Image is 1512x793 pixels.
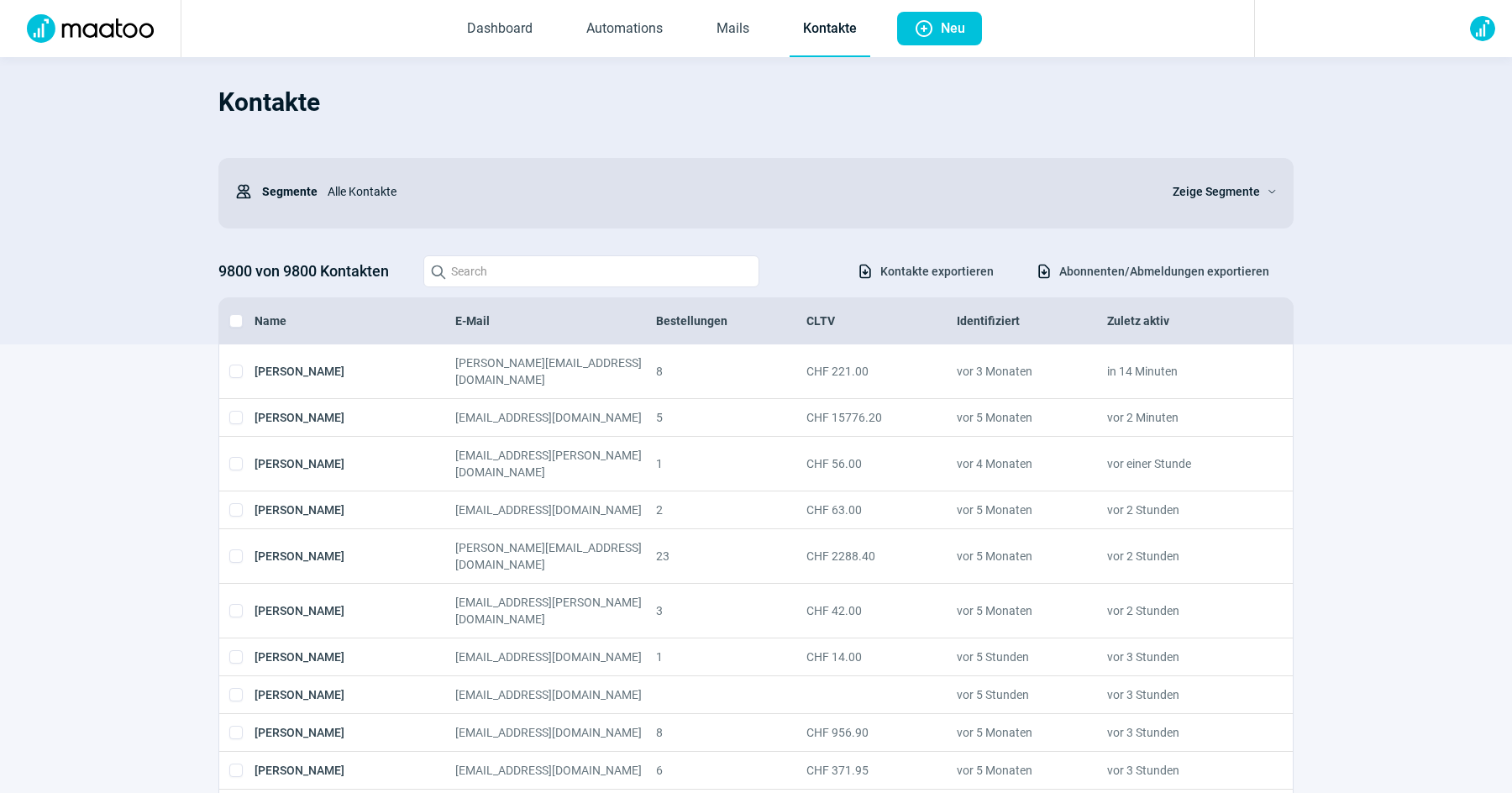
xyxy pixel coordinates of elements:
div: Bestellungen [656,312,806,329]
div: vor 5 Stunden [957,649,1107,665]
div: vor 5 Monaten [957,762,1107,779]
div: [EMAIL_ADDRESS][DOMAIN_NAME] [455,762,656,779]
button: Neu [897,12,982,45]
img: Logo [17,14,164,43]
div: [PERSON_NAME][EMAIL_ADDRESS][DOMAIN_NAME] [455,354,656,388]
div: 1 [656,447,806,481]
input: Search [423,255,759,287]
button: Kontakte exportieren [839,257,1011,286]
div: 2 [656,502,806,518]
div: vor 5 Monaten [957,539,1107,573]
div: vor 5 Stunden [957,686,1107,703]
div: 6 [656,762,806,779]
div: CHF 2288.40 [806,539,957,573]
div: CLTV [806,312,957,329]
div: Name [255,312,455,329]
div: vor 5 Monaten [957,409,1107,426]
div: E-Mail [455,312,656,329]
div: CHF 221.00 [806,354,957,388]
div: CHF 956.90 [806,724,957,741]
div: [PERSON_NAME] [255,539,455,573]
div: vor 2 Stunden [1107,502,1257,518]
div: CHF 371.95 [806,762,957,779]
div: vor 2 Stunden [1107,594,1257,628]
div: 23 [656,539,806,573]
div: 8 [656,354,806,388]
div: vor 4 Monaten [957,447,1107,481]
a: Mails [703,2,763,57]
div: Identifiziert [957,312,1107,329]
a: Automations [573,2,676,57]
div: vor einer Stunde [1107,447,1257,481]
div: in 14 Minuten [1107,354,1257,388]
h3: 9800 von 9800 Kontakten [218,258,407,285]
div: vor 3 Stunden [1107,649,1257,665]
div: [PERSON_NAME] [255,724,455,741]
div: [EMAIL_ADDRESS][PERSON_NAME][DOMAIN_NAME] [455,447,656,481]
img: avatar [1470,16,1495,41]
div: CHF 56.00 [806,447,957,481]
div: [EMAIL_ADDRESS][PERSON_NAME][DOMAIN_NAME] [455,594,656,628]
button: Abonnenten/Abmeldungen exportieren [1018,257,1287,286]
div: [EMAIL_ADDRESS][DOMAIN_NAME] [455,409,656,426]
div: vor 3 Monaten [957,354,1107,388]
div: [PERSON_NAME] [255,354,455,388]
div: [PERSON_NAME] [255,409,455,426]
a: Kontakte [790,2,870,57]
div: [PERSON_NAME][EMAIL_ADDRESS][DOMAIN_NAME] [455,539,656,573]
span: Abonnenten/Abmeldungen exportieren [1059,258,1269,285]
div: Segmente [235,175,318,208]
span: Kontakte exportieren [880,258,994,285]
div: vor 5 Monaten [957,502,1107,518]
div: [PERSON_NAME] [255,686,455,703]
div: Zuletz aktiv [1107,312,1257,329]
div: 5 [656,409,806,426]
div: 1 [656,649,806,665]
div: [EMAIL_ADDRESS][DOMAIN_NAME] [455,502,656,518]
div: 3 [656,594,806,628]
div: [PERSON_NAME] [255,649,455,665]
div: [EMAIL_ADDRESS][DOMAIN_NAME] [455,724,656,741]
span: Zeige Segmente [1173,181,1260,202]
div: [PERSON_NAME] [255,762,455,779]
div: vor 3 Stunden [1107,724,1257,741]
div: vor 3 Stunden [1107,686,1257,703]
div: vor 5 Monaten [957,594,1107,628]
div: [PERSON_NAME] [255,594,455,628]
div: 8 [656,724,806,741]
div: vor 2 Stunden [1107,539,1257,573]
div: vor 3 Stunden [1107,762,1257,779]
div: [EMAIL_ADDRESS][DOMAIN_NAME] [455,686,656,703]
div: Alle Kontakte [318,175,1152,208]
div: [PERSON_NAME] [255,447,455,481]
div: CHF 15776.20 [806,409,957,426]
div: [PERSON_NAME] [255,502,455,518]
span: Neu [941,12,965,45]
div: CHF 42.00 [806,594,957,628]
div: CHF 14.00 [806,649,957,665]
div: vor 5 Monaten [957,724,1107,741]
div: CHF 63.00 [806,502,957,518]
div: [EMAIL_ADDRESS][DOMAIN_NAME] [455,649,656,665]
div: vor 2 Minuten [1107,409,1257,426]
h1: Kontakte [218,74,1294,131]
a: Dashboard [454,2,546,57]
